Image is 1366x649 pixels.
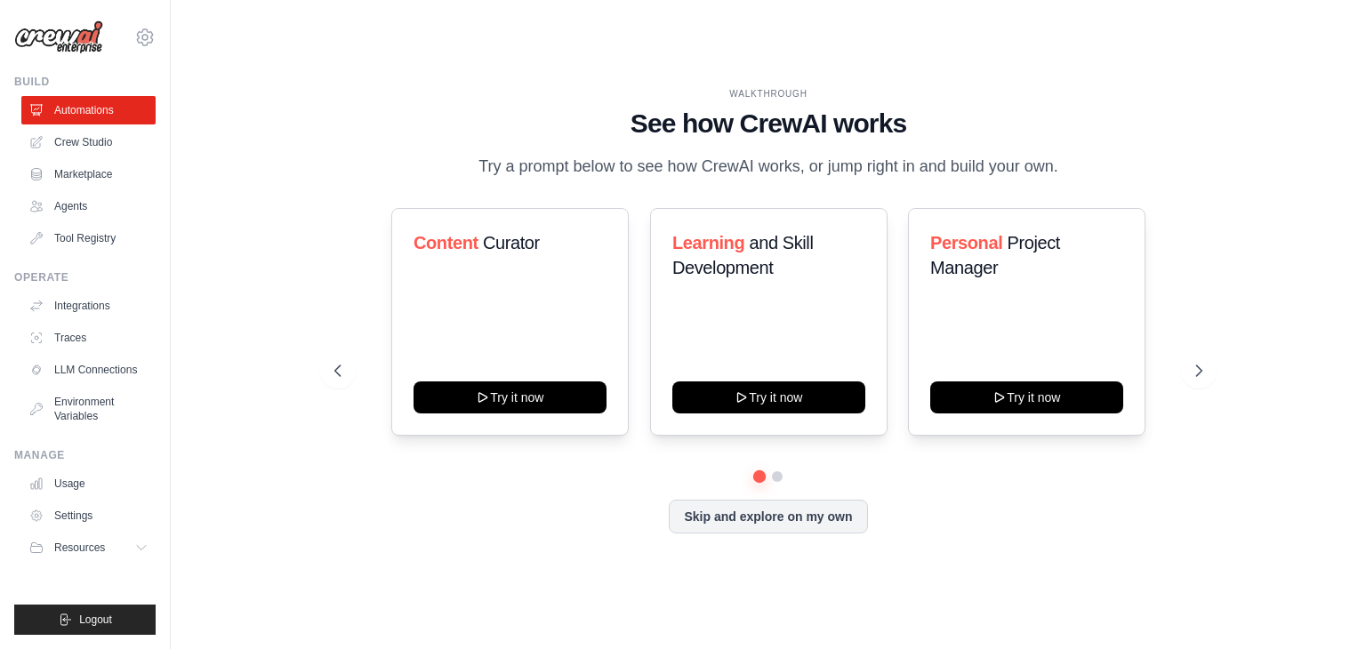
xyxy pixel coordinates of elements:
a: Environment Variables [21,388,156,430]
a: Automations [21,96,156,124]
button: Resources [21,533,156,562]
a: Marketplace [21,160,156,188]
h1: See how CrewAI works [334,108,1202,140]
a: LLM Connections [21,356,156,384]
div: WALKTHROUGH [334,87,1202,100]
span: Content [414,233,478,252]
button: Try it now [930,381,1123,413]
span: Resources [54,541,105,555]
button: Skip and explore on my own [669,500,867,533]
img: Logo [14,20,103,54]
span: and Skill Development [672,233,813,277]
a: Integrations [21,292,156,320]
a: Traces [21,324,156,352]
div: Operate [14,270,156,284]
span: Curator [483,233,540,252]
a: Usage [21,469,156,498]
span: Learning [672,233,744,252]
button: Try it now [414,381,607,413]
button: Logout [14,605,156,635]
a: Agents [21,192,156,220]
p: Try a prompt below to see how CrewAI works, or jump right in and build your own. [470,154,1067,180]
span: Personal [930,233,1002,252]
div: Manage [14,448,156,462]
a: Settings [21,501,156,530]
button: Try it now [672,381,865,413]
span: Logout [79,613,112,627]
a: Crew Studio [21,128,156,156]
div: Build [14,75,156,89]
a: Tool Registry [21,224,156,252]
